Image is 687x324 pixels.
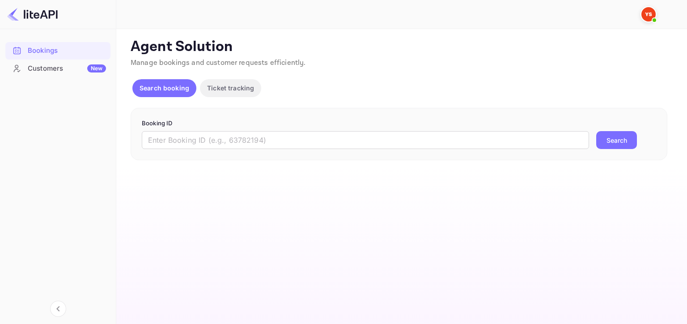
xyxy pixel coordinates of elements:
div: Customers [28,64,106,74]
p: Agent Solution [131,38,671,56]
p: Ticket tracking [207,83,254,93]
button: Search [596,131,637,149]
img: Yandex Support [641,7,656,21]
a: Bookings [5,42,110,59]
button: Collapse navigation [50,301,66,317]
span: Manage bookings and customer requests efficiently. [131,58,306,68]
p: Booking ID [142,119,656,128]
div: New [87,64,106,72]
input: Enter Booking ID (e.g., 63782194) [142,131,589,149]
img: LiteAPI logo [7,7,58,21]
div: Bookings [28,46,106,56]
a: CustomersNew [5,60,110,77]
p: Search booking [140,83,189,93]
div: Bookings [5,42,110,60]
